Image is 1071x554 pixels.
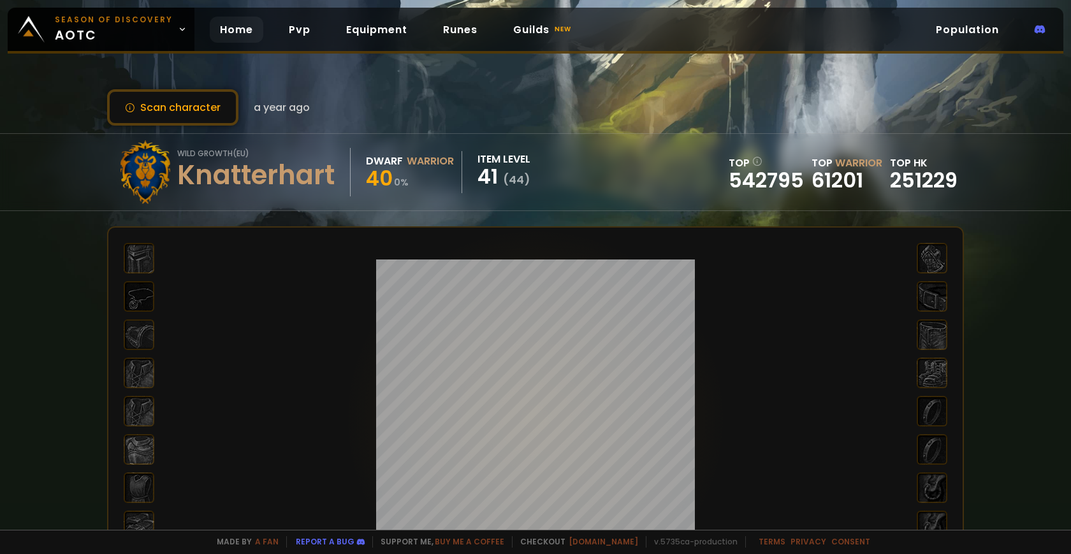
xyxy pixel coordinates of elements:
[254,99,310,115] span: a year ago
[812,155,882,171] div: Top
[890,155,958,171] div: Top HK
[759,536,785,547] a: Terms
[394,176,409,189] small: 0 %
[729,166,804,194] a: 542795
[831,536,870,547] a: Consent
[255,536,279,547] a: a fan
[890,166,958,194] a: 251229
[407,153,454,169] div: Warrior
[835,156,882,170] span: Warrior
[372,536,504,548] span: Support me,
[366,164,393,193] span: 40
[812,166,863,194] a: 61201
[477,151,530,167] div: item level
[279,17,321,43] a: Pvp
[790,536,826,547] a: Privacy
[926,17,1009,43] a: Population
[336,17,418,43] a: Equipment
[55,14,173,45] span: aotc
[8,8,194,51] a: Season of Discoveryaotc
[55,14,173,26] small: Season of Discovery
[552,22,574,37] small: new
[569,536,638,547] a: [DOMAIN_NAME]
[296,536,354,547] a: Report a bug
[210,17,263,43] a: Home
[729,155,804,171] div: Top
[433,17,488,43] a: Runes
[646,536,738,548] span: v. 5735ca - production
[177,148,335,159] div: Wild Growth ( eu )
[107,89,238,126] button: Scan character
[177,159,335,191] div: Knatterhart
[435,536,504,547] a: Buy me a coffee
[209,536,279,548] span: Made by
[503,171,530,187] small: ( 44 )
[477,167,530,189] div: 41
[512,536,638,548] span: Checkout
[366,153,403,169] div: Dwarf
[503,17,584,43] a: Guildsnew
